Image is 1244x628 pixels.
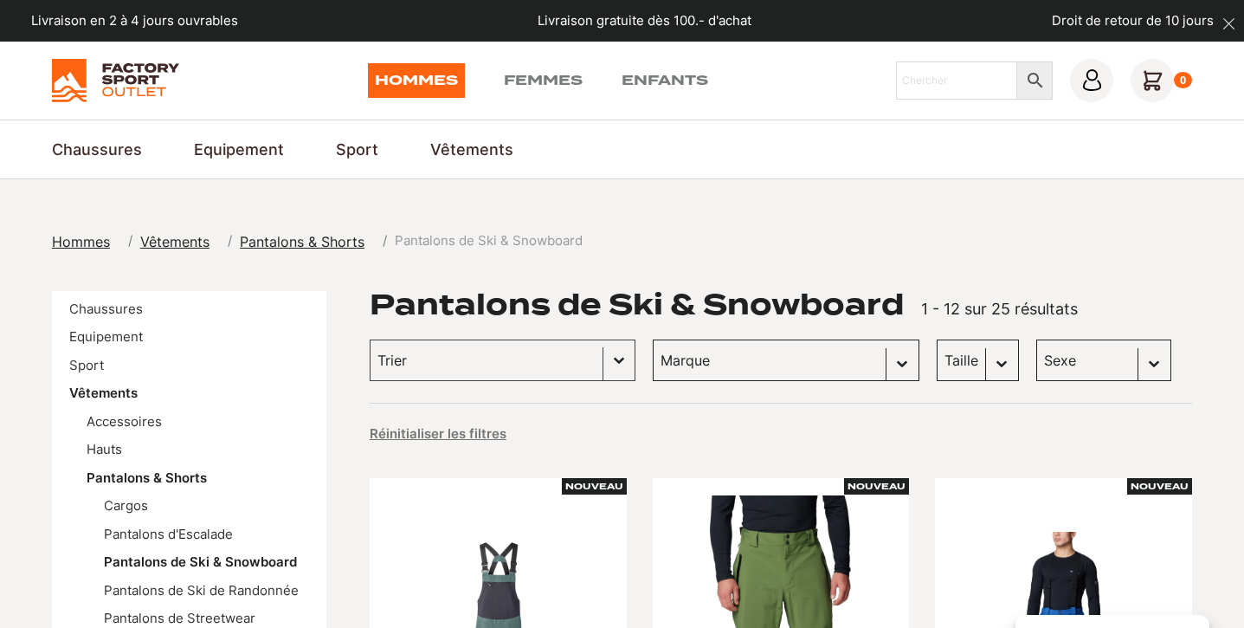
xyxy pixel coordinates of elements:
a: Equipement [69,328,143,345]
a: Equipement [194,138,284,161]
span: Vêtements [140,233,209,250]
img: Factory Sport Outlet [52,59,179,102]
a: Hommes [368,63,465,98]
a: Sport [336,138,378,161]
a: Pantalons d'Escalade [104,526,233,542]
a: Hommes [52,231,120,252]
a: Chaussures [52,138,142,161]
button: Basculer la liste [603,340,635,380]
a: Pantalons & Shorts [240,231,375,252]
a: Chaussures [69,301,143,317]
span: Pantalons de Ski & Snowboard [395,231,583,251]
h1: Pantalons de Ski & Snowboard [370,291,904,319]
a: Pantalons de Ski de Randonnée [104,582,299,599]
a: Pantalons de Streetwear [104,610,255,626]
a: Hauts [87,441,122,457]
div: 0 [1174,72,1192,89]
nav: breadcrumbs [52,231,583,252]
p: Livraison en 2 à 4 jours ouvrables [31,11,238,31]
span: Hommes [52,233,110,250]
a: Accessoires [87,413,162,430]
a: Pantalons & Shorts [87,469,207,486]
input: Trier [377,349,596,372]
input: Chercher [896,62,1017,100]
p: Livraison gratuite dès 100.- d'achat [538,11,751,31]
a: Vêtements [430,138,513,161]
button: dismiss [1214,9,1244,39]
p: Droit de retour de 10 jours [1052,11,1214,31]
a: Cargos [104,497,148,514]
a: Vêtements [140,231,220,252]
span: 1 - 12 sur 25 résultats [921,300,1078,318]
a: Pantalons de Ski & Snowboard [104,554,297,570]
a: Sport [69,357,104,373]
button: Réinitialiser les filtres [370,425,506,443]
a: Femmes [504,63,583,98]
a: Vêtements [69,385,138,401]
span: Pantalons & Shorts [240,233,364,250]
a: Enfants [622,63,708,98]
